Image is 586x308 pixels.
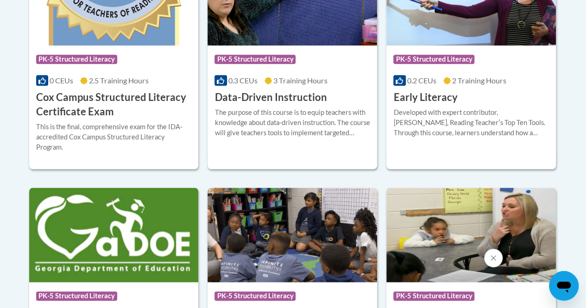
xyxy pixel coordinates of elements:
span: 0.2 CEUs [407,76,436,85]
img: Course Logo [386,188,556,282]
span: PK-5 Structured Literacy [214,55,296,64]
h3: Cox Campus Structured Literacy Certificate Exam [36,90,192,119]
div: Developed with expert contributor, [PERSON_NAME], Reading Teacherʹs Top Ten Tools. Through this c... [393,107,549,138]
span: Hi. How can we help? [6,6,75,14]
span: PK-5 Structured Literacy [36,291,117,301]
span: PK-5 Structured Literacy [393,55,474,64]
span: 2.5 Training Hours [89,76,149,85]
span: PK-5 Structured Literacy [36,55,117,64]
iframe: Close message [484,249,503,267]
img: Course Logo [208,188,377,282]
div: The purpose of this course is to equip teachers with knowledge about data-driven instruction. The... [214,107,370,138]
span: PK-5 Structured Literacy [214,291,296,301]
span: 0.3 CEUs [228,76,258,85]
span: 0 CEUs [50,76,73,85]
img: Course Logo [29,188,199,282]
div: This is the final, comprehensive exam for the IDA-accredited Cox Campus Structured Literacy Program. [36,122,192,152]
span: 2 Training Hours [452,76,506,85]
span: 3 Training Hours [273,76,328,85]
span: PK-5 Structured Literacy [393,291,474,301]
iframe: Button to launch messaging window [549,271,579,301]
h3: Data-Driven Instruction [214,90,327,105]
h3: Early Literacy [393,90,457,105]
